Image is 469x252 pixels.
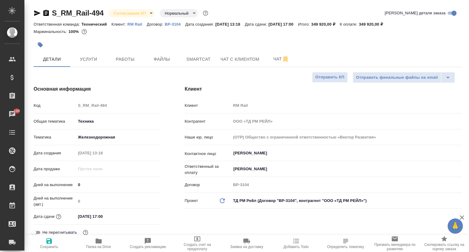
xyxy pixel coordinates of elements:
[76,180,160,189] input: ✎ Введи что-нибудь
[327,245,364,249] span: Определить тематику
[185,118,231,124] p: Контрагент
[165,22,185,27] p: ВР-3104
[37,56,67,63] span: Детали
[184,56,213,63] span: Smartcat
[370,235,420,252] button: Призвать менеджера по развитию
[34,214,55,220] p: Дата сдачи
[127,22,147,27] p: RM Rail
[450,220,460,232] span: 🙏
[74,235,123,252] button: Папка на Drive
[271,235,321,252] button: Добавить Todo
[52,9,104,17] a: S_RM_Rail-494
[220,56,259,63] span: Чат с клиентом
[127,21,147,27] a: RM Rail
[282,56,289,63] svg: Отписаться
[68,29,80,34] p: 100%
[284,245,309,249] span: Добавить Todo
[268,22,298,27] p: [DATE] 17:00
[245,22,268,27] p: Дата сдачи:
[202,9,209,17] button: Доп статусы указывают на важность/срочность заказа
[34,22,82,27] p: Ответственная команда:
[185,85,462,93] h4: Клиент
[359,22,387,27] p: 349 920,00 ₽
[185,103,231,109] p: Клиент
[111,11,147,16] button: Согласование КП
[356,74,438,81] span: Отправить финальные файлы на email
[423,243,465,251] span: Скопировать ссылку на оценку заказа
[231,101,462,110] input: Пустое поле
[230,245,263,249] span: Заявка на доставку
[123,235,173,252] button: Создать рекламацию
[459,153,460,154] button: Open
[321,235,370,252] button: Определить тематику
[353,72,455,83] div: split button
[34,195,76,207] p: Дней на выполнение (авт.)
[108,9,155,17] div: Согласование КП
[312,72,348,83] button: Отправить КП
[76,197,160,206] input: Пустое поле
[185,22,215,27] p: Дата создания:
[76,212,129,221] input: ✎ Введи что-нибудь
[40,245,58,249] span: Сохранить
[34,118,76,124] p: Общая тематика
[10,108,24,114] span: 100
[222,235,271,252] button: Заявка на доставку
[163,11,190,16] button: Нормальный
[34,182,76,188] p: Дней на выполнение
[76,101,160,110] input: Пустое поле
[2,106,23,122] a: 100
[34,103,76,109] p: Код
[55,213,63,221] button: Если добавить услуги и заполнить их объемом, то дата рассчитается автоматически
[165,21,185,27] a: ВР-3104
[111,22,127,27] p: Клиент:
[34,9,41,17] button: Скопировать ссылку для ЯМессенджера
[34,166,76,172] p: Дата продажи
[353,72,441,83] button: Отправить финальные файлы на email
[147,56,176,63] span: Файлы
[24,235,74,252] button: Сохранить
[185,198,198,204] p: Проект
[42,229,77,236] span: Не пересчитывать
[374,243,416,251] span: Призвать менеджера по развитию
[231,196,462,206] div: ТД РМ Рейл (Договор "ВР-3104", контрагент "ООО «ТД РМ РЕЙЛ»")
[340,22,359,27] p: К оплате:
[130,245,166,249] span: Создать рекламацию
[231,180,462,189] input: Пустое поле
[160,9,198,17] div: Согласование КП
[82,22,111,27] p: Технический
[76,116,160,127] div: Техника
[34,134,76,140] p: Тематика
[176,243,218,251] span: Создать счет на предоплату
[76,132,160,142] div: Железнодорожная
[185,134,231,140] p: Наше юр. лицо
[311,22,340,27] p: 349 920,00 ₽
[76,164,129,173] input: Пустое поле
[173,235,222,252] button: Создать счет на предоплату
[74,56,103,63] span: Услуги
[385,10,445,16] span: [PERSON_NAME] детали заказа
[34,29,68,34] p: Маржинальность:
[267,55,296,63] span: Чат
[42,9,50,17] button: Скопировать ссылку
[298,22,311,27] p: Итого:
[86,245,111,249] span: Папка на Drive
[111,56,140,63] span: Работы
[420,235,469,252] button: Скопировать ссылку на оценку заказа
[215,22,245,27] p: [DATE] 13:18
[76,149,129,157] input: Пустое поле
[80,28,88,36] button: 0.00 RUB;
[34,85,160,93] h4: Основная информация
[34,38,47,52] button: Добавить тэг
[82,229,89,236] button: Включи, если не хочешь, чтобы указанная дата сдачи изменилась после переставления заказа в 'Подтв...
[34,150,76,156] p: Дата создания
[185,182,231,188] p: Договор
[231,117,462,126] input: Пустое поле
[315,74,344,81] span: Отправить КП
[459,168,460,170] button: Open
[185,164,231,176] p: Ответственный за оплату
[448,218,463,234] button: 🙏
[185,151,231,157] p: Контактное лицо
[147,22,165,27] p: Договор:
[231,133,462,142] input: Пустое поле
